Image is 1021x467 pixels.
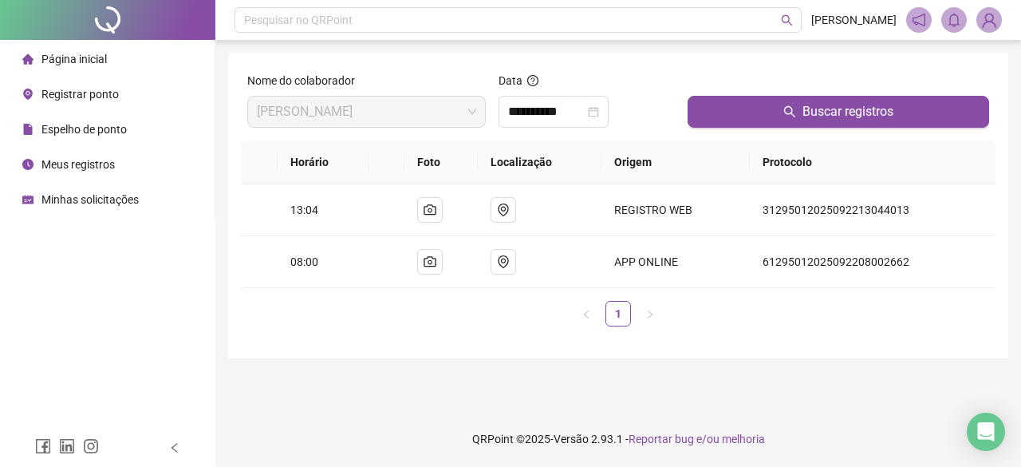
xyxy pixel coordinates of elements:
li: 1 [605,301,631,327]
span: home [22,53,34,65]
span: 13:04 [290,204,318,216]
th: Foto [404,140,477,184]
img: 56000 [977,8,1001,32]
span: clock-circle [22,159,34,170]
button: right [637,301,663,327]
span: Versão [554,433,589,445]
span: right [645,310,655,319]
span: environment [497,255,510,268]
span: left [581,310,591,319]
span: JONATHAN ANDRADE SILVA [257,97,476,127]
th: Horário [278,140,369,184]
span: question-circle [527,75,538,86]
li: Próxima página [637,301,663,327]
th: Origem [601,140,749,184]
span: notification [912,13,926,27]
span: environment [22,89,34,100]
span: left [169,442,180,453]
span: environment [497,204,510,216]
span: Reportar bug e/ou melhoria [629,433,765,445]
th: Localização [478,140,602,184]
span: camera [424,255,436,268]
div: Open Intercom Messenger [967,413,1005,451]
span: Espelho de ponto [41,123,127,136]
td: 61295012025092208002662 [750,236,995,288]
span: 08:00 [290,255,318,268]
span: search [783,105,796,118]
span: search [781,14,793,26]
td: 31295012025092213044013 [750,184,995,236]
span: instagram [83,438,99,454]
span: [PERSON_NAME] [811,11,897,29]
span: Data [499,74,522,87]
a: 1 [606,302,630,326]
label: Nome do colaborador [247,72,365,89]
button: Buscar registros [688,96,989,128]
button: left [574,301,599,327]
span: Buscar registros [802,102,893,121]
span: facebook [35,438,51,454]
td: REGISTRO WEB [601,184,749,236]
td: APP ONLINE [601,236,749,288]
span: camera [424,204,436,216]
th: Protocolo [750,140,995,184]
span: Meus registros [41,158,115,171]
span: file [22,124,34,135]
span: linkedin [59,438,75,454]
span: Página inicial [41,53,107,65]
span: Registrar ponto [41,88,119,101]
span: Minhas solicitações [41,193,139,206]
footer: QRPoint © 2025 - 2.93.1 - [215,411,1021,467]
li: Página anterior [574,301,599,327]
span: bell [947,13,961,27]
span: schedule [22,194,34,205]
